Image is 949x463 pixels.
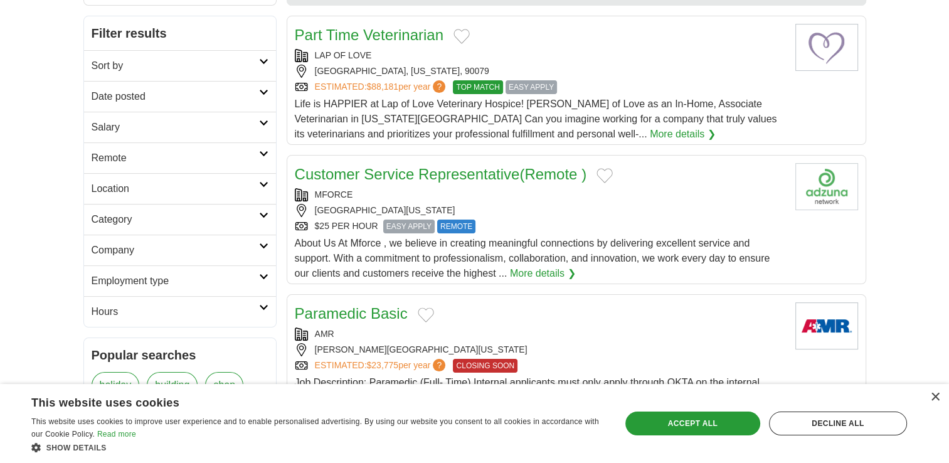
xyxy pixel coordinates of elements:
div: Close [930,393,940,402]
h2: Filter results [84,16,276,50]
a: More details ❯ [510,266,576,281]
img: Company logo [795,163,858,210]
a: Customer Service Representative(Remote ) [295,166,587,183]
div: MFORCE [295,188,785,201]
span: This website uses cookies to improve user experience and to enable personalised advertising. By u... [31,417,599,439]
a: ESTIMATED:$88,181per year? [315,80,448,94]
a: ESTIMATED:$23,775per year? [315,359,448,373]
img: AMR logo [795,302,858,349]
a: Company [84,235,276,265]
a: Sort by [84,50,276,81]
span: Job Description: Paramedic (Full- Time) Internal applicants must only apply through OKTA on the i... [295,377,760,418]
span: About Us At Mforce , we believe in creating meaningful connections by delivering excellent servic... [295,238,770,279]
h2: Employment type [92,274,259,289]
h2: Hours [92,304,259,319]
h2: Sort by [92,58,259,73]
a: Paramedic Basic [295,305,408,322]
div: [GEOGRAPHIC_DATA][US_STATE] [295,204,785,217]
h2: Salary [92,120,259,135]
div: [PERSON_NAME][GEOGRAPHIC_DATA][US_STATE] [295,343,785,356]
a: Part Time Veterinarian [295,26,443,43]
div: Show details [31,441,603,454]
a: LAP OF LOVE [315,50,372,60]
span: ? [433,359,445,371]
span: $88,181 [366,82,398,92]
a: shop [205,372,243,398]
a: Remote [84,142,276,173]
h2: Location [92,181,259,196]
a: Category [84,204,276,235]
span: REMOTE [437,220,475,233]
a: Read more, opens a new window [97,430,136,439]
div: $25 PER HOUR [295,220,785,233]
a: Salary [84,112,276,142]
span: TOP MATCH [453,80,502,94]
div: This website uses cookies [31,391,572,410]
div: Decline all [769,412,907,435]
button: Add to favorite jobs [596,168,613,183]
button: Add to favorite jobs [453,29,470,44]
span: Show details [46,444,107,452]
a: Employment type [84,265,276,296]
h2: Date posted [92,89,259,104]
h2: Company [92,243,259,258]
span: ? [433,80,445,93]
a: Location [84,173,276,204]
span: $23,775 [366,360,398,370]
span: Life is HAPPIER at Lap of Love Veterinary Hospice! [PERSON_NAME] of Love as an In-Home, Associate... [295,98,777,139]
a: More details ❯ [650,127,716,142]
h2: Popular searches [92,346,268,365]
a: Date posted [84,81,276,112]
span: EASY APPLY [506,80,557,94]
a: holiday [92,372,140,398]
button: Add to favorite jobs [418,307,434,322]
img: Lap of Love logo [795,24,858,71]
span: CLOSING SOON [453,359,517,373]
a: Hours [84,296,276,327]
h2: Remote [92,151,259,166]
a: building [147,372,198,398]
a: AMR [315,329,334,339]
div: [GEOGRAPHIC_DATA], [US_STATE], 90079 [295,65,785,78]
span: EASY APPLY [383,220,435,233]
div: Accept all [625,412,760,435]
h2: Category [92,212,259,227]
